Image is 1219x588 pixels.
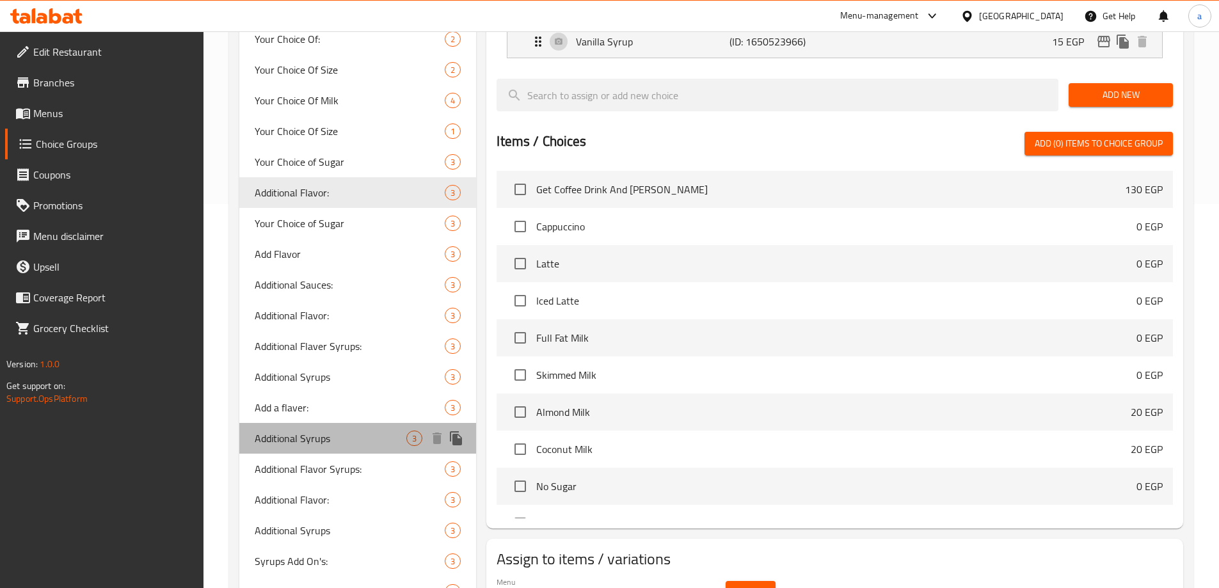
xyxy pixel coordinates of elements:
[497,132,586,151] h2: Items / Choices
[536,441,1131,457] span: Coconut Milk
[239,177,477,208] div: Additional Flavor:3
[239,300,477,331] div: Additional Flavor:3
[447,429,466,448] button: duplicate
[445,369,461,385] div: Choices
[33,321,193,336] span: Grocery Checklist
[507,26,1162,58] div: Expand
[1136,516,1163,531] p: 0 EGP
[407,433,422,445] span: 3
[445,95,460,107] span: 4
[1131,441,1163,457] p: 20 EGP
[255,277,445,292] span: Additional Sauces:
[239,515,477,546] div: Additional Syrups3
[255,246,445,262] span: Add Flavor
[6,356,38,372] span: Version:
[507,436,534,463] span: Select choice
[255,308,445,323] span: Additional Flavor:
[427,429,447,448] button: delete
[536,256,1136,271] span: Latte
[5,129,203,159] a: Choice Groups
[5,67,203,98] a: Branches
[445,187,460,199] span: 3
[255,185,445,200] span: Additional Flavor:
[536,516,1136,531] span: White Sugar
[1113,32,1133,51] button: duplicate
[239,85,477,116] div: Your Choice Of Milk4
[5,36,203,67] a: Edit Restaurant
[6,390,88,407] a: Support.OpsPlatform
[507,473,534,500] span: Select choice
[239,239,477,269] div: Add Flavor3
[445,463,460,475] span: 3
[36,136,193,152] span: Choice Groups
[33,228,193,244] span: Menu disclaimer
[445,338,461,354] div: Choices
[33,259,193,274] span: Upsell
[507,510,534,537] span: Select choice
[33,44,193,60] span: Edit Restaurant
[255,553,445,569] span: Syrups Add On's:
[255,216,445,231] span: Your Choice of Sugar
[239,116,477,147] div: Your Choice Of Size1
[445,93,461,108] div: Choices
[1131,404,1163,420] p: 20 EGP
[497,79,1058,111] input: search
[576,34,729,49] p: Vanilla Syrup
[507,176,534,203] span: Select choice
[255,400,445,415] span: Add a flaver:
[1094,32,1113,51] button: edit
[1024,132,1173,155] button: Add (0) items to choice group
[255,123,445,139] span: Your Choice Of Size
[536,293,1136,308] span: Iced Latte
[239,269,477,300] div: Additional Sauces:3
[1136,256,1163,271] p: 0 EGP
[979,9,1064,23] div: [GEOGRAPHIC_DATA]
[445,125,460,138] span: 1
[445,523,461,538] div: Choices
[5,282,203,313] a: Coverage Report
[536,182,1125,197] span: Get Coffee Drink And [PERSON_NAME]
[1133,32,1152,51] button: delete
[1069,83,1173,107] button: Add New
[255,154,445,170] span: Your Choice of Sugar
[239,24,477,54] div: Your Choice Of:2
[445,123,461,139] div: Choices
[5,190,203,221] a: Promotions
[239,423,477,454] div: Additional Syrups3deleteduplicate
[445,492,461,507] div: Choices
[33,290,193,305] span: Coverage Report
[445,310,460,322] span: 3
[445,154,461,170] div: Choices
[5,313,203,344] a: Grocery Checklist
[239,392,477,423] div: Add a flaver:3
[445,400,461,415] div: Choices
[33,106,193,121] span: Menus
[239,54,477,85] div: Your Choice Of Size2
[497,578,515,586] label: Menu
[1125,182,1163,197] p: 130 EGP
[445,33,460,45] span: 2
[40,356,60,372] span: 1.0.0
[33,75,193,90] span: Branches
[445,402,460,414] span: 3
[445,31,461,47] div: Choices
[5,251,203,282] a: Upsell
[255,31,445,47] span: Your Choice Of:
[445,308,461,323] div: Choices
[445,156,460,168] span: 3
[255,523,445,538] span: Additional Syrups
[239,362,477,392] div: Additional Syrups3
[255,338,445,354] span: Additional Flaver Syrups:
[1136,330,1163,346] p: 0 EGP
[255,62,445,77] span: Your Choice Of Size
[445,525,460,537] span: 3
[445,553,461,569] div: Choices
[239,208,477,239] div: Your Choice of Sugar3
[445,62,461,77] div: Choices
[5,98,203,129] a: Menus
[507,213,534,240] span: Select choice
[239,147,477,177] div: Your Choice of Sugar3
[536,404,1131,420] span: Almond Milk
[536,479,1136,494] span: No Sugar
[255,492,445,507] span: Additional Flavor:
